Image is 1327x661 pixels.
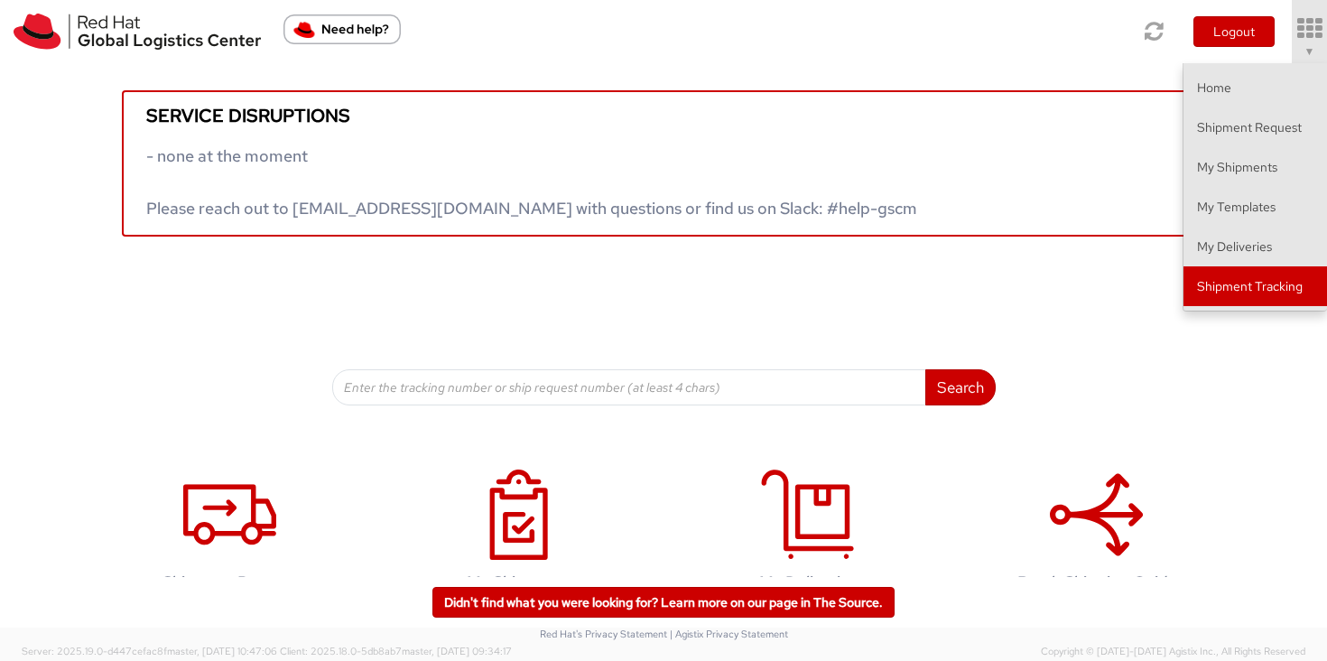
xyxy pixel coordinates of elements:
[403,573,636,591] h4: My Shipments
[1183,68,1327,107] a: Home
[384,451,654,619] a: My Shipments
[670,628,788,640] a: | Agistix Privacy Statement
[95,451,366,619] a: Shipment Request
[980,573,1213,591] h4: Batch Shipping Guide
[961,451,1232,619] a: Batch Shipping Guide
[22,645,277,657] span: Server: 2025.19.0-d447cefac8f
[1183,266,1327,306] a: Shipment Tracking
[280,645,512,657] span: Client: 2025.18.0-5db8ab7
[332,369,926,405] input: Enter the tracking number or ship request number (at least 4 chars)
[114,573,347,591] h4: Shipment Request
[1183,187,1327,227] a: My Templates
[1183,147,1327,187] a: My Shipments
[1304,44,1315,59] span: ▼
[146,106,1181,126] h5: Service disruptions
[1183,107,1327,147] a: Shipment Request
[122,90,1205,237] a: Service disruptions - none at the moment Please reach out to [EMAIL_ADDRESS][DOMAIN_NAME] with qu...
[691,573,924,591] h4: My Deliveries
[1193,16,1275,47] button: Logout
[14,14,261,50] img: rh-logistics-00dfa346123c4ec078e1.svg
[1041,645,1305,659] span: Copyright © [DATE]-[DATE] Agistix Inc., All Rights Reserved
[167,645,277,657] span: master, [DATE] 10:47:06
[925,369,996,405] button: Search
[673,451,943,619] a: My Deliveries
[1183,227,1327,266] a: My Deliveries
[283,14,401,44] button: Need help?
[540,628,667,640] a: Red Hat's Privacy Statement
[402,645,512,657] span: master, [DATE] 09:34:17
[146,145,917,219] span: - none at the moment Please reach out to [EMAIL_ADDRESS][DOMAIN_NAME] with questions or find us o...
[432,587,895,618] a: Didn't find what you were looking for? Learn more on our page in The Source.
